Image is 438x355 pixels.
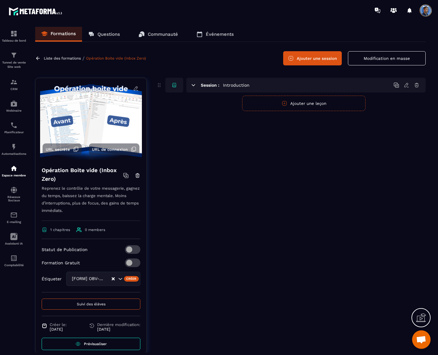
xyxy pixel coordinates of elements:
a: social-networksocial-networkRéseaux Sociaux [2,182,26,207]
p: [DATE] [50,327,67,332]
img: email [10,211,18,219]
p: Communauté [148,31,178,37]
span: URL de connexion [92,147,128,152]
a: automationsautomationsEspace membre [2,160,26,182]
h4: Opération Boite vide (Inbox Zero) [42,166,123,183]
h5: Introduction [223,82,250,88]
div: Créer [124,276,139,282]
button: Ajouter une leçon [242,96,366,111]
a: Événements [190,27,240,42]
img: logo [9,6,64,17]
p: Formations [51,31,76,36]
a: Opération Boite vide (Inbox Zero) [86,56,146,60]
a: automationsautomationsWebinaire [2,95,26,117]
div: Ouvrir le chat [412,330,431,349]
p: Assistant IA [2,242,26,245]
p: Tableau de bord [2,39,26,42]
p: Événements [206,31,234,37]
button: Modification en masse [348,51,426,65]
span: Créer le: [50,322,67,327]
button: Ajouter une session [283,51,342,65]
input: Search for option [105,275,111,282]
p: [DATE] [97,327,140,332]
a: emailemailE-mailing [2,207,26,228]
img: accountant [10,254,18,262]
a: formationformationTunnel de vente Site web [2,47,26,74]
img: formation [10,30,18,37]
img: automations [10,100,18,107]
p: Planificateur [2,130,26,134]
a: Formations [35,27,82,42]
a: Liste des formations [44,56,81,60]
p: Réseaux Sociaux [2,195,26,202]
span: URL secrète [46,147,70,152]
a: Communauté [132,27,184,42]
span: / [82,56,85,61]
p: Espace membre [2,174,26,177]
p: Formation Gratuit [42,260,80,265]
p: E-mailing [2,220,26,224]
p: Reprenez le contrôle de votre messagerie, gagnez du temps, baissez la charge mentale. Moins d’int... [42,185,140,221]
p: CRM [2,87,26,91]
img: background [40,83,142,160]
a: formationformationCRM [2,74,26,95]
button: URL secrète [43,143,82,155]
h6: Session : [201,83,219,88]
div: Search for option [66,272,140,286]
img: scheduler [10,122,18,129]
img: formation [10,78,18,86]
span: 1 chapitres [50,228,70,232]
img: social-network [10,186,18,194]
a: accountantaccountantComptabilité [2,250,26,271]
p: Questions [97,31,120,37]
p: Webinaire [2,109,26,112]
a: schedulerschedulerPlanificateur [2,117,26,138]
a: Prévisualiser [42,338,140,350]
a: Assistant IA [2,228,26,250]
a: Questions [82,27,126,42]
a: automationsautomationsAutomatisations [2,138,26,160]
span: Suivi des élèves [77,302,105,306]
span: 0 members [85,228,105,232]
span: Prévisualiser [84,342,107,346]
img: automations [10,165,18,172]
button: Suivi des élèves [42,299,140,310]
p: Automatisations [2,152,26,155]
button: URL de connexion [89,143,139,155]
p: Statut de Publication [42,247,88,252]
img: automations [10,143,18,151]
img: formation [10,52,18,59]
p: Comptabilité [2,263,26,267]
button: Clear Selected [112,277,115,281]
p: Tunnel de vente Site web [2,60,26,69]
span: [FORM] OBV- IN [70,275,105,282]
p: Étiqueter [42,276,62,281]
a: formationformationTableau de bord [2,25,26,47]
span: Dernière modification: [97,322,140,327]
